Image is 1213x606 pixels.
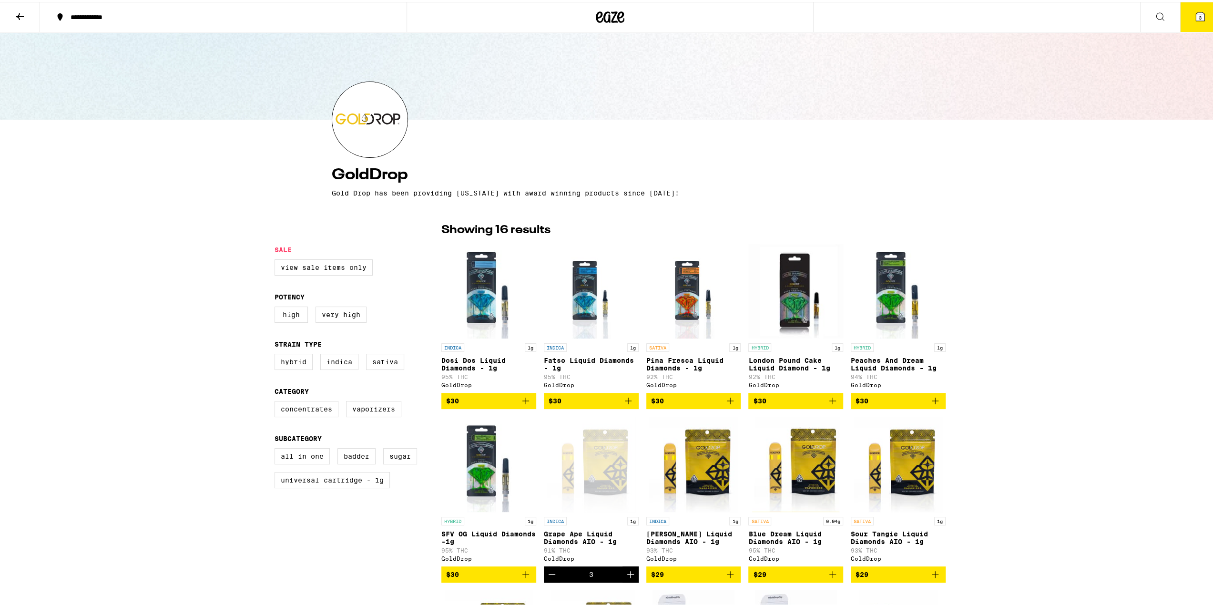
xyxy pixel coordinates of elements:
[275,386,309,393] legend: Category
[332,187,805,195] p: Gold Drop has been providing [US_STATE] with award winning products since [DATE]!
[444,241,534,337] img: GoldDrop - Dosi Dos Liquid Diamonds - 1g
[444,415,534,510] img: GoldDrop - SFV OG Liquid Diamonds -1g
[753,395,766,403] span: $30
[851,528,946,544] p: Sour Tangie Liquid Diamonds AIO - 1g
[934,341,946,350] p: 1g
[316,305,367,321] label: Very High
[748,341,771,350] p: HYBRID
[544,515,567,524] p: INDICA
[854,415,942,510] img: GoldDrop - Sour Tangie Liquid Diamonds AIO - 1g
[851,355,946,370] p: Peaches And Dream Liquid Diamonds - 1g
[275,446,330,462] label: All-In-One
[544,372,639,378] p: 95% THC
[649,415,737,510] img: GoldDrop - King Louis Liquid Diamonds AIO - 1g
[337,446,376,462] label: Badder
[651,569,664,576] span: $29
[544,565,560,581] button: Decrement
[748,515,771,524] p: SATIVA
[646,554,741,560] div: GoldDrop
[851,515,874,524] p: SATIVA
[851,565,946,581] button: Add to bag
[934,515,946,524] p: 1g
[856,395,868,403] span: $30
[544,380,639,386] div: GoldDrop
[441,545,536,552] p: 95% THC
[544,341,567,350] p: INDICA
[748,391,843,407] button: Add to bag
[275,305,308,321] label: High
[851,380,946,386] div: GoldDrop
[851,554,946,560] div: GoldDrop
[646,241,741,391] a: Open page for Pina Fresca Liquid Diamonds - 1g from GoldDrop
[366,352,404,368] label: Sativa
[275,244,292,252] legend: Sale
[646,391,741,407] button: Add to bag
[544,545,639,552] p: 91% THC
[441,554,536,560] div: GoldDrop
[851,241,946,391] a: Open page for Peaches And Dream Liquid Diamonds - 1g from GoldDrop
[646,355,741,370] p: Pina Fresca Liquid Diamonds - 1g
[275,352,313,368] label: Hybrid
[275,291,305,299] legend: Potency
[525,341,536,350] p: 1g
[553,241,629,337] img: GoldDrop - Fatso Liquid Diamonds - 1g
[525,515,536,524] p: 1g
[748,528,843,544] p: Blue Dream Liquid Diamonds AIO - 1g
[275,399,338,415] label: Concentrates
[651,395,664,403] span: $30
[320,352,358,368] label: Indica
[346,399,401,415] label: Vaporizers
[441,241,536,391] a: Open page for Dosi Dos Liquid Diamonds - 1g from GoldDrop
[646,528,741,544] p: [PERSON_NAME] Liquid Diamonds AIO - 1g
[544,554,639,560] div: GoldDrop
[627,341,639,350] p: 1g
[729,515,741,524] p: 1g
[549,395,561,403] span: $30
[446,395,459,403] span: $30
[748,415,843,565] a: Open page for Blue Dream Liquid Diamonds AIO - 1g from GoldDrop
[332,165,888,181] h4: GoldDrop
[441,380,536,386] div: GoldDrop
[441,372,536,378] p: 95% THC
[748,380,843,386] div: GoldDrop
[748,554,843,560] div: GoldDrop
[851,341,874,350] p: HYBRID
[441,341,464,350] p: INDICA
[441,565,536,581] button: Add to bag
[441,415,536,565] a: Open page for SFV OG Liquid Diamonds -1g from GoldDrop
[655,241,732,337] img: GoldDrop - Pina Fresca Liquid Diamonds - 1g
[441,528,536,544] p: SFV OG Liquid Diamonds -1g
[646,372,741,378] p: 92% THC
[441,391,536,407] button: Add to bag
[275,470,390,486] label: Universal Cartridge - 1g
[646,415,741,565] a: Open page for King Louis Liquid Diamonds AIO - 1g from GoldDrop
[851,391,946,407] button: Add to bag
[441,515,464,524] p: HYBRID
[646,380,741,386] div: GoldDrop
[646,515,669,524] p: INDICA
[832,341,843,350] p: 1g
[851,372,946,378] p: 94% THC
[441,220,550,236] p: Showing 16 results
[748,241,843,391] a: Open page for London Pound Cake Liquid Diamond - 1g from GoldDrop
[544,391,639,407] button: Add to bag
[441,355,536,370] p: Dosi Dos Liquid Diamonds - 1g
[622,565,639,581] button: Increment
[1199,13,1202,19] span: 3
[856,569,868,576] span: $29
[589,569,593,576] div: 3
[729,341,741,350] p: 1g
[753,569,766,576] span: $29
[748,545,843,552] p: 95% THC
[646,545,741,552] p: 93% THC
[275,339,322,346] legend: Strain Type
[275,433,322,441] legend: Subcategory
[851,545,946,552] p: 93% THC
[748,372,843,378] p: 92% THC
[748,565,843,581] button: Add to bag
[332,80,408,155] img: GoldDrop logo
[752,415,839,510] img: GoldDrop - Blue Dream Liquid Diamonds AIO - 1g
[823,515,843,524] p: 0.04g
[748,241,843,337] img: GoldDrop - London Pound Cake Liquid Diamond - 1g
[446,569,459,576] span: $30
